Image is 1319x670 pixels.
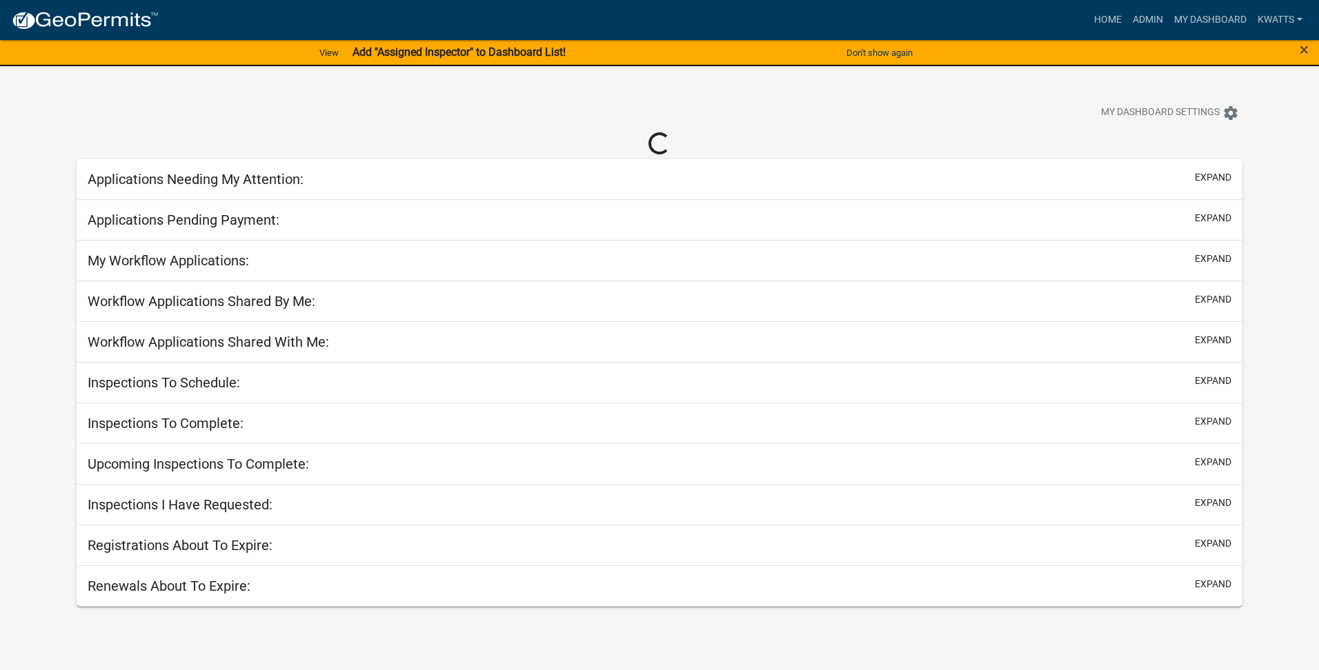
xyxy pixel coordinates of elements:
[1300,41,1309,58] button: Close
[1089,7,1127,33] a: Home
[88,415,244,432] h5: Inspections To Complete:
[1222,105,1239,121] i: settings
[1195,211,1231,225] button: expand
[1300,40,1309,59] span: ×
[1195,496,1231,510] button: expand
[88,374,240,391] h5: Inspections To Schedule:
[88,171,304,187] h5: Applications Needing My Attention:
[1195,536,1231,551] button: expand
[841,41,918,64] button: Don't show again
[88,212,279,228] h5: Applications Pending Payment:
[1101,105,1220,121] span: My Dashboard Settings
[1090,99,1250,126] button: My Dashboard Settingssettings
[353,45,566,59] strong: Add "Assigned Inspector" to Dashboard List!
[88,537,272,554] h5: Registrations About To Expire:
[88,334,329,350] h5: Workflow Applications Shared With Me:
[1169,7,1252,33] a: My Dashboard
[1195,455,1231,469] button: expand
[1195,374,1231,388] button: expand
[88,456,309,472] h5: Upcoming Inspections To Complete:
[314,41,344,64] a: View
[88,496,272,513] h5: Inspections I Have Requested:
[1195,170,1231,185] button: expand
[88,293,315,309] h5: Workflow Applications Shared By Me:
[88,252,249,269] h5: My Workflow Applications:
[1195,252,1231,266] button: expand
[1127,7,1169,33] a: Admin
[1195,292,1231,307] button: expand
[1195,414,1231,429] button: expand
[1195,333,1231,347] button: expand
[88,578,250,594] h5: Renewals About To Expire:
[1252,7,1308,33] a: Kwatts
[1195,577,1231,591] button: expand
